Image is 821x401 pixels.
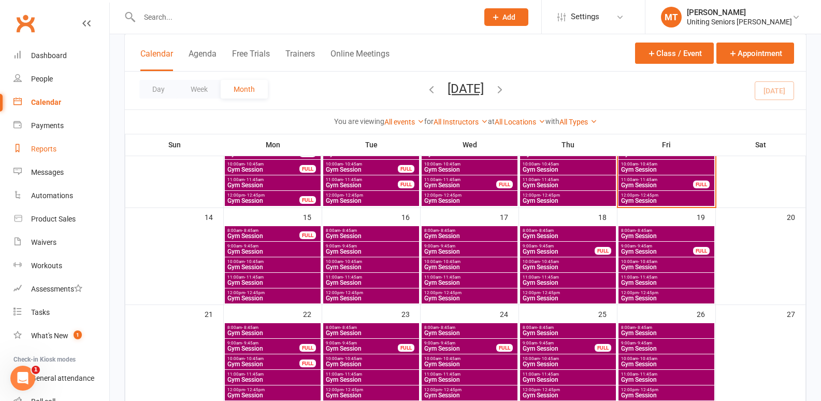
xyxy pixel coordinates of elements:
div: 27 [787,305,805,322]
span: Gym Session [325,248,417,255]
iframe: Intercom live chat [10,366,35,391]
span: - 12:45pm [245,291,265,295]
div: Reports [31,145,56,153]
span: - 12:45pm [639,193,658,198]
span: - 12:45pm [343,388,363,392]
div: Product Sales [31,215,76,223]
span: Add [502,13,515,21]
span: 11:00am [522,372,614,377]
span: 8:00am [522,228,614,233]
span: Gym Session [424,330,515,336]
span: - 10:45am [638,356,657,361]
span: - 10:45am [441,259,460,264]
span: Gym Session [522,361,614,367]
span: - 11:45am [540,177,559,182]
span: 10:00am [522,356,614,361]
span: - 11:45am [343,372,362,377]
span: - 8:45am [537,228,554,233]
span: 12:00pm [424,388,515,392]
a: Waivers [13,231,109,254]
th: Mon [224,134,322,156]
div: 26 [697,305,715,322]
span: - 10:45am [540,259,559,264]
span: - 9:45am [439,341,455,345]
div: 17 [500,208,518,225]
span: Settings [571,5,599,29]
span: - 12:45pm [639,291,658,295]
button: Online Meetings [330,49,390,71]
div: FULL [693,181,710,188]
div: 14 [205,208,223,225]
button: Free Trials [232,49,270,71]
span: Gym Session [522,264,614,270]
div: 21 [205,305,223,322]
span: - 12:45pm [343,291,363,295]
span: - 8:45am [242,325,258,330]
span: - 8:45am [636,325,652,330]
span: - 12:45pm [343,193,363,198]
span: 12:00pm [621,193,712,198]
button: Add [484,8,528,26]
span: Gym Session [424,392,515,398]
span: 10:00am [325,259,417,264]
a: Reports [13,137,109,161]
span: - 10:45am [244,162,264,167]
th: Sun [125,134,224,156]
span: 10:00am [621,259,712,264]
a: Payments [13,114,109,137]
span: 1 [32,366,40,374]
a: People [13,67,109,91]
span: 10:00am [227,356,300,361]
span: Gym Session [424,198,515,204]
div: FULL [496,344,513,352]
span: - 8:45am [340,228,357,233]
span: 10:00am [227,162,300,167]
div: 18 [598,208,617,225]
span: Gym Session [424,248,515,255]
span: - 11:45am [343,177,362,182]
a: Clubworx [12,10,38,36]
span: Gym Session [227,377,319,383]
span: Gym Session [424,361,515,367]
span: - 10:45am [244,356,264,361]
span: Gym Session [522,392,614,398]
span: 10:00am [522,162,614,167]
div: People [31,75,53,83]
div: What's New [31,331,68,340]
span: 9:00am [621,341,712,345]
span: 9:00am [227,341,300,345]
div: FULL [299,196,316,204]
span: 11:00am [621,177,694,182]
span: Gym Session [522,295,614,301]
span: Gym Session [325,264,417,270]
span: - 12:45pm [442,193,462,198]
span: - 9:45am [636,341,652,345]
span: - 11:45am [441,372,460,377]
span: - 10:45am [540,356,559,361]
div: 24 [500,305,518,322]
div: FULL [595,247,611,255]
span: 8:00am [325,228,417,233]
span: 12:00pm [522,291,614,295]
span: 10:00am [522,259,614,264]
button: Class / Event [635,43,714,64]
div: Workouts [31,261,62,270]
span: - 11:45am [441,177,460,182]
span: - 10:45am [441,162,460,167]
span: - 11:45am [343,275,362,280]
a: All Locations [495,118,545,126]
span: Gym Session [424,377,515,383]
span: 10:00am [325,162,398,167]
span: 8:00am [621,325,712,330]
span: 8:00am [522,325,614,330]
span: Gym Session [621,167,712,173]
span: 12:00pm [325,388,417,392]
span: Gym Session [621,182,694,188]
span: 11:00am [227,275,319,280]
span: 8:00am [325,325,417,330]
span: Gym Session [621,330,712,336]
span: 11:00am [522,177,614,182]
div: Uniting Seniors [PERSON_NAME] [687,17,792,26]
div: Dashboard [31,51,67,60]
span: Gym Session [424,167,515,173]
